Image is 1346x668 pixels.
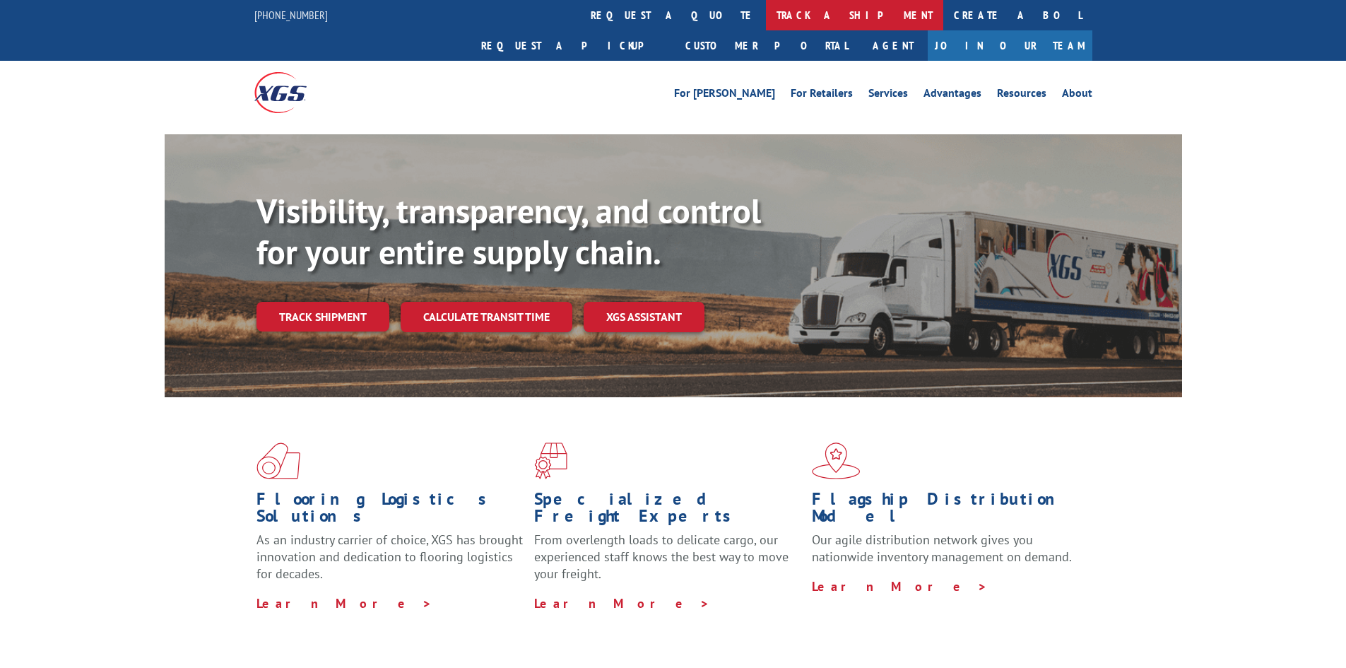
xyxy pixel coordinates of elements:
[791,88,853,103] a: For Retailers
[401,302,572,332] a: Calculate transit time
[812,443,861,479] img: xgs-icon-flagship-distribution-model-red
[812,578,988,594] a: Learn More >
[256,532,523,582] span: As an industry carrier of choice, XGS has brought innovation and dedication to flooring logistics...
[923,88,981,103] a: Advantages
[812,491,1079,532] h1: Flagship Distribution Model
[812,532,1072,565] span: Our agile distribution network gives you nationwide inventory management on demand.
[256,443,300,479] img: xgs-icon-total-supply-chain-intelligence-red
[674,88,775,103] a: For [PERSON_NAME]
[534,443,567,479] img: xgs-icon-focused-on-flooring-red
[868,88,908,103] a: Services
[534,491,801,532] h1: Specialized Freight Experts
[256,595,432,611] a: Learn More >
[471,30,675,61] a: Request a pickup
[928,30,1092,61] a: Join Our Team
[534,532,801,594] p: From overlength loads to delicate cargo, our experienced staff knows the best way to move your fr...
[256,302,389,332] a: Track shipment
[256,491,524,532] h1: Flooring Logistics Solutions
[534,595,710,611] a: Learn More >
[997,88,1046,103] a: Resources
[1062,88,1092,103] a: About
[256,189,761,274] b: Visibility, transparency, and control for your entire supply chain.
[584,302,704,332] a: XGS ASSISTANT
[254,8,328,22] a: [PHONE_NUMBER]
[675,30,858,61] a: Customer Portal
[858,30,928,61] a: Agent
